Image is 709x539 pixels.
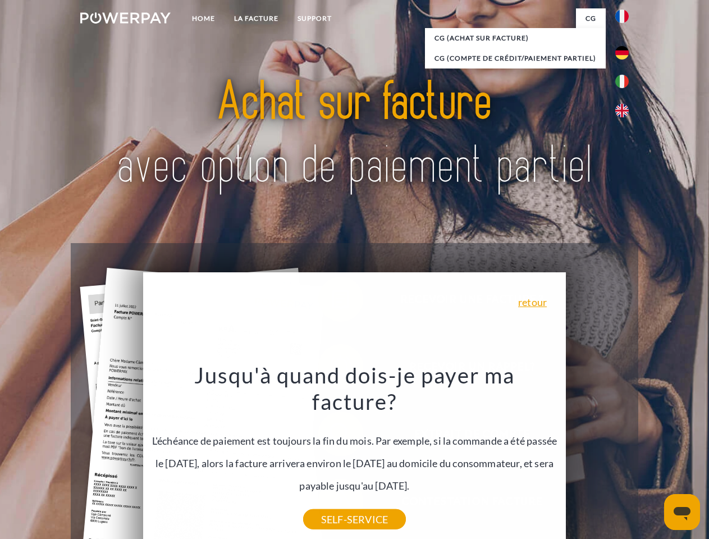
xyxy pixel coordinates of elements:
[664,494,700,530] iframe: Bouton de lancement de la fenêtre de messagerie
[80,12,171,24] img: logo-powerpay-white.svg
[150,362,560,519] div: L'échéance de paiement est toujours la fin du mois. Par exemple, si la commande a été passée le [...
[615,10,629,23] img: fr
[615,46,629,60] img: de
[615,75,629,88] img: it
[425,48,606,68] a: CG (Compte de crédit/paiement partiel)
[182,8,225,29] a: Home
[150,362,560,415] h3: Jusqu'à quand dois-je payer ma facture?
[576,8,606,29] a: CG
[518,297,547,307] a: retour
[225,8,288,29] a: LA FACTURE
[615,104,629,117] img: en
[288,8,341,29] a: Support
[107,54,602,215] img: title-powerpay_fr.svg
[425,28,606,48] a: CG (achat sur facture)
[303,509,406,529] a: SELF-SERVICE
